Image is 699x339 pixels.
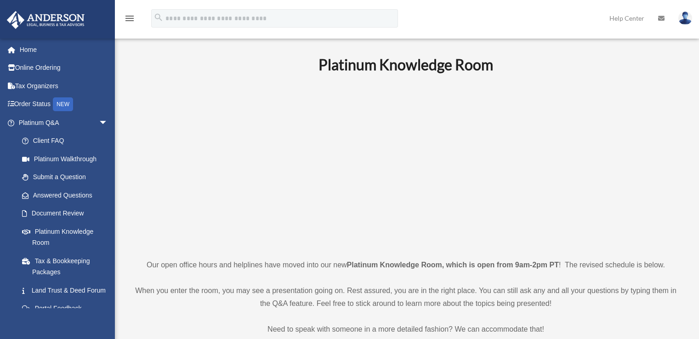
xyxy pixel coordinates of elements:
a: Land Trust & Deed Forum [13,281,122,299]
div: NEW [53,97,73,111]
a: Home [6,40,122,59]
b: Platinum Knowledge Room [318,56,493,73]
a: Order StatusNEW [6,95,122,114]
a: Online Ordering [6,59,122,77]
a: Submit a Question [13,168,122,186]
i: search [153,12,164,23]
a: Platinum Knowledge Room [13,222,117,252]
p: When you enter the room, you may see a presentation going on. Rest assured, you are in the right ... [131,284,681,310]
span: arrow_drop_down [99,113,117,132]
img: User Pic [678,11,692,25]
a: Answered Questions [13,186,122,204]
a: Tax Organizers [6,77,122,95]
a: Platinum Walkthrough [13,150,122,168]
img: Anderson Advisors Platinum Portal [4,11,87,29]
a: Tax & Bookkeeping Packages [13,252,122,281]
a: Platinum Q&Aarrow_drop_down [6,113,122,132]
strong: Platinum Knowledge Room, which is open from 9am-2pm PT [347,261,559,269]
iframe: 231110_Toby_KnowledgeRoom [268,86,544,242]
a: Portal Feedback [13,299,122,318]
a: Document Review [13,204,122,223]
a: Client FAQ [13,132,122,150]
p: Our open office hours and helplines have moved into our new ! The revised schedule is below. [131,259,681,271]
a: menu [124,16,135,24]
i: menu [124,13,135,24]
p: Need to speak with someone in a more detailed fashion? We can accommodate that! [131,323,681,336]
